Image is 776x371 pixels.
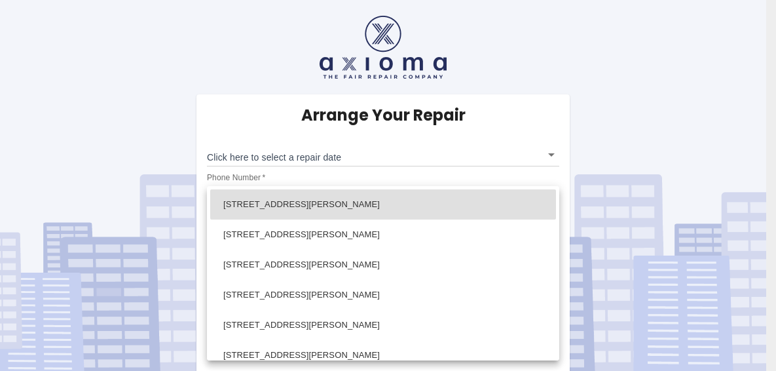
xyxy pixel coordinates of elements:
[210,280,556,310] li: [STREET_ADDRESS][PERSON_NAME]
[210,189,556,220] li: [STREET_ADDRESS][PERSON_NAME]
[210,220,556,250] li: [STREET_ADDRESS][PERSON_NAME]
[210,340,556,370] li: [STREET_ADDRESS][PERSON_NAME]
[210,250,556,280] li: [STREET_ADDRESS][PERSON_NAME]
[210,310,556,340] li: [STREET_ADDRESS][PERSON_NAME]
